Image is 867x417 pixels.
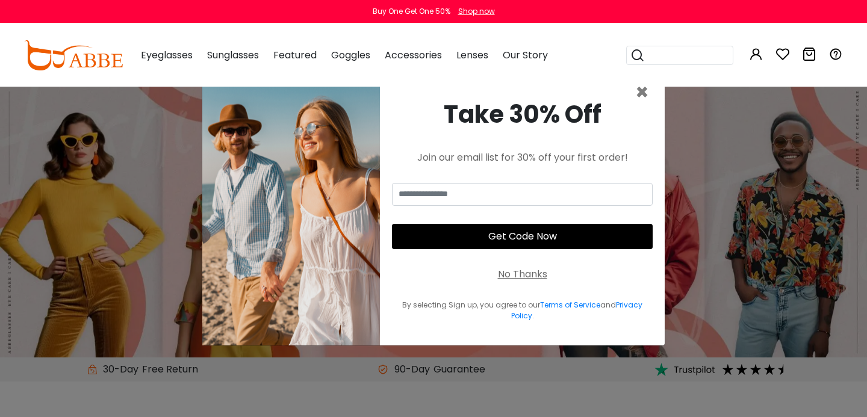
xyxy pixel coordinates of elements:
img: welcome [202,72,380,345]
span: Sunglasses [207,48,259,62]
button: Get Code Now [392,224,653,249]
button: Close [635,82,649,103]
span: Lenses [456,48,488,62]
img: abbeglasses.com [24,40,123,70]
span: Eyeglasses [141,48,193,62]
span: Featured [273,48,317,62]
span: Our Story [503,48,548,62]
div: Buy One Get One 50% [373,6,450,17]
a: Terms of Service [540,300,600,310]
a: Privacy Policy [511,300,643,321]
div: By selecting Sign up, you agree to our and . [392,300,653,321]
span: Goggles [331,48,370,62]
div: No Thanks [498,267,547,282]
span: × [635,77,649,108]
span: Accessories [385,48,442,62]
a: Shop now [452,6,495,16]
div: Take 30% Off [392,96,653,132]
div: Join our email list for 30% off your first order! [392,150,653,165]
div: Shop now [458,6,495,17]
